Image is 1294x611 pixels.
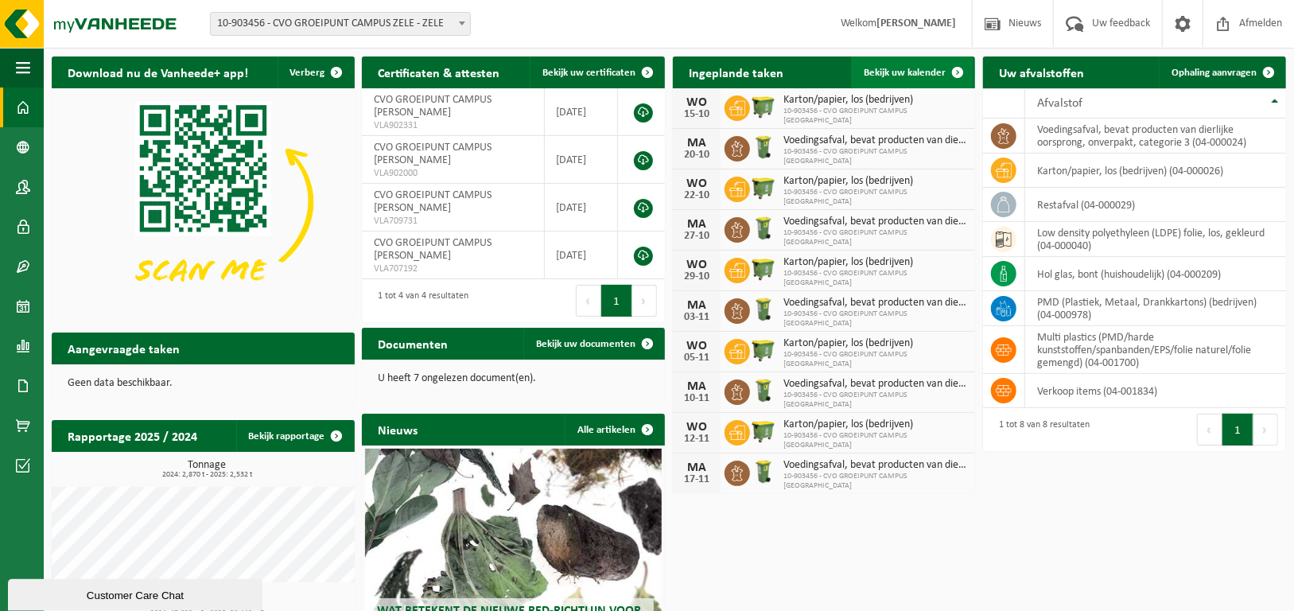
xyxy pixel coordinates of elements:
[783,350,968,369] span: 10-903456 - CVO GROEIPUNT CAMPUS [GEOGRAPHIC_DATA]
[530,56,663,88] a: Bekijk uw certificaten
[1025,257,1286,291] td: hol glas, bont (huishoudelijk) (04-000209)
[536,339,635,349] span: Bekijk uw documenten
[681,434,713,445] div: 12-11
[374,237,492,262] span: CVO GROEIPUNT CAMPUS [PERSON_NAME]
[783,459,968,472] span: Voedingsafval, bevat producten van dierlijke oorsprong, onverpakt, categorie 3
[601,285,632,317] button: 1
[783,134,968,147] span: Voedingsafval, bevat producten van dierlijke oorsprong, onverpakt, categorie 3
[783,472,968,491] span: 10-903456 - CVO GROEIPUNT CAMPUS [GEOGRAPHIC_DATA]
[1025,119,1286,154] td: voedingsafval, bevat producten van dierlijke oorsprong, onverpakt, categorie 3 (04-000024)
[681,177,713,190] div: WO
[681,137,713,150] div: MA
[681,271,713,282] div: 29-10
[783,188,968,207] span: 10-903456 - CVO GROEIPUNT CAMPUS [GEOGRAPHIC_DATA]
[681,231,713,242] div: 27-10
[681,380,713,393] div: MA
[783,297,968,309] span: Voedingsafval, bevat producten van dierlijke oorsprong, onverpakt, categorie 3
[60,471,355,479] span: 2024: 2,870 t - 2025: 2,532 t
[750,174,777,201] img: WB-1100-HPE-GN-50
[783,216,968,228] span: Voedingsafval, bevat producten van dierlijke oorsprong, onverpakt, categorie 3
[8,576,266,611] iframe: chat widget
[210,12,471,36] span: 10-903456 - CVO GROEIPUNT CAMPUS ZELE - ZELE
[750,296,777,323] img: WB-0140-HPE-GN-50
[750,418,777,445] img: WB-1100-HPE-GN-50
[374,94,492,119] span: CVO GROEIPUNT CAMPUS [PERSON_NAME]
[1222,414,1253,446] button: 1
[783,107,968,126] span: 10-903456 - CVO GROEIPUNT CAMPUS [GEOGRAPHIC_DATA]
[783,94,968,107] span: Karton/papier, los (bedrijven)
[681,393,713,404] div: 10-11
[991,412,1090,447] div: 1 tot 8 van 8 resultaten
[750,93,777,120] img: WB-1100-HPE-GN-50
[783,147,968,166] span: 10-903456 - CVO GROEIPUNT CAMPUS [GEOGRAPHIC_DATA]
[374,215,531,228] span: VLA709731
[783,228,968,247] span: 10-903456 - CVO GROEIPUNT CAMPUS [GEOGRAPHIC_DATA]
[851,56,973,88] a: Bekijk uw kalender
[542,68,635,78] span: Bekijk uw certificaten
[1253,414,1278,446] button: Next
[545,136,618,184] td: [DATE]
[362,328,464,359] h2: Documenten
[1025,222,1286,257] td: low density polyethyleen (LDPE) folie, los, gekleurd (04-000040)
[211,13,470,35] span: 10-903456 - CVO GROEIPUNT CAMPUS ZELE - ZELE
[681,190,713,201] div: 22-10
[374,119,531,132] span: VLA902331
[681,421,713,434] div: WO
[374,263,531,275] span: VLA707192
[750,215,777,242] img: WB-0140-HPE-GN-50
[52,56,264,88] h2: Download nu de Vanheede+ app!
[565,414,663,446] a: Alle artikelen
[362,414,433,445] h2: Nieuws
[750,458,777,485] img: WB-0140-HPE-GN-50
[374,167,531,180] span: VLA902000
[52,333,196,364] h2: Aangevraagde taken
[378,373,649,384] p: U heeft 7 ongelezen document(en).
[52,420,213,451] h2: Rapportage 2025 / 2024
[362,56,515,88] h2: Certificaten & attesten
[236,420,353,452] a: Bekijk rapportage
[783,269,968,288] span: 10-903456 - CVO GROEIPUNT CAMPUS [GEOGRAPHIC_DATA]
[783,418,968,431] span: Karton/papier, los (bedrijven)
[60,460,355,479] h3: Tonnage
[681,352,713,364] div: 05-11
[1197,414,1222,446] button: Previous
[523,328,663,360] a: Bekijk uw documenten
[1025,374,1286,408] td: verkoop items (04-001834)
[1025,291,1286,326] td: PMD (Plastiek, Metaal, Drankkartons) (bedrijven) (04-000978)
[864,68,946,78] span: Bekijk uw kalender
[681,218,713,231] div: MA
[783,378,968,391] span: Voedingsafval, bevat producten van dierlijke oorsprong, onverpakt, categorie 3
[374,142,492,166] span: CVO GROEIPUNT CAMPUS [PERSON_NAME]
[545,184,618,232] td: [DATE]
[52,88,355,315] img: Download de VHEPlus App
[681,340,713,352] div: WO
[1025,154,1286,188] td: karton/papier, los (bedrijven) (04-000026)
[681,259,713,271] div: WO
[68,378,339,389] p: Geen data beschikbaar.
[783,256,968,269] span: Karton/papier, los (bedrijven)
[370,283,468,318] div: 1 tot 4 van 4 resultaten
[1025,188,1286,222] td: restafval (04-000029)
[290,68,325,78] span: Verberg
[681,461,713,474] div: MA
[750,337,777,364] img: WB-1100-HPE-GN-50
[374,189,492,214] span: CVO GROEIPUNT CAMPUS [PERSON_NAME]
[783,337,968,350] span: Karton/papier, los (bedrijven)
[576,285,601,317] button: Previous
[681,312,713,323] div: 03-11
[681,474,713,485] div: 17-11
[632,285,657,317] button: Next
[681,150,713,161] div: 20-10
[545,232,618,279] td: [DATE]
[681,299,713,312] div: MA
[1159,56,1284,88] a: Ophaling aanvragen
[783,175,968,188] span: Karton/papier, los (bedrijven)
[681,109,713,120] div: 15-10
[783,309,968,329] span: 10-903456 - CVO GROEIPUNT CAMPUS [GEOGRAPHIC_DATA]
[750,255,777,282] img: WB-1100-HPE-GN-50
[545,88,618,136] td: [DATE]
[1025,326,1286,374] td: multi plastics (PMD/harde kunststoffen/spanbanden/EPS/folie naturel/folie gemengd) (04-001700)
[278,56,353,88] button: Verberg
[1037,97,1082,110] span: Afvalstof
